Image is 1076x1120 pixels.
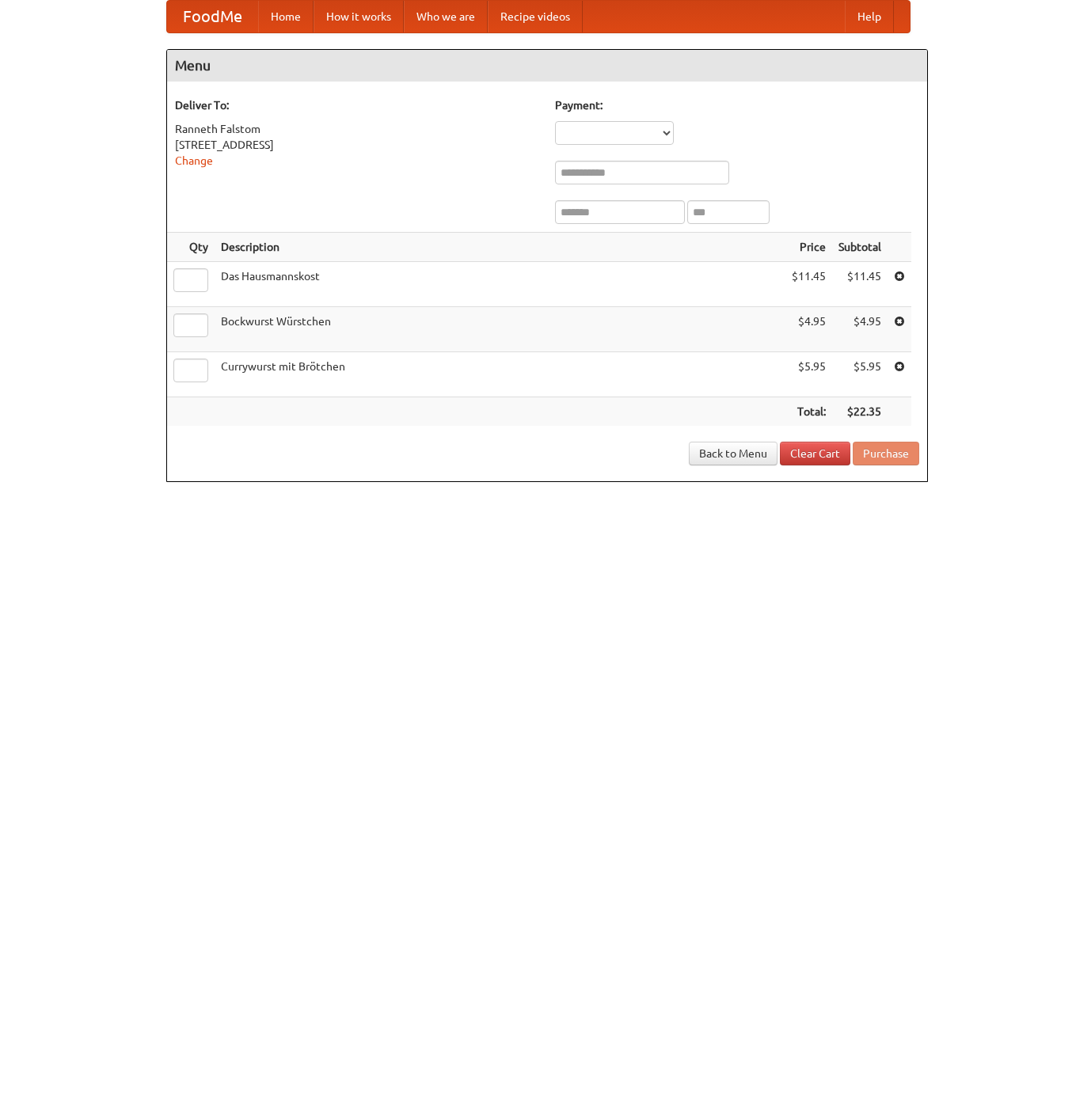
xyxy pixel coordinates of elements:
[785,352,832,397] td: $5.95
[167,233,215,262] th: Qty
[175,121,539,137] div: Ranneth Falstom
[555,97,919,113] h5: Payment:
[853,442,919,465] button: Purchase
[175,97,539,113] h5: Deliver To:
[175,154,213,167] a: Change
[832,307,888,352] td: $4.95
[780,442,850,465] a: Clear Cart
[215,262,785,307] td: Das Hausmannskost
[832,352,888,397] td: $5.95
[215,352,785,397] td: Currywurst mit Brötchen
[258,1,314,32] a: Home
[832,262,888,307] td: $11.45
[215,233,785,262] th: Description
[215,307,785,352] td: Bockwurst Würstchen
[314,1,404,32] a: How it works
[167,1,258,32] a: FoodMe
[832,233,888,262] th: Subtotal
[785,262,832,307] td: $11.45
[175,137,539,153] div: [STREET_ADDRESS]
[404,1,488,32] a: Who we are
[785,233,832,262] th: Price
[785,397,832,427] th: Total:
[488,1,583,32] a: Recipe videos
[689,442,778,465] a: Back to Menu
[167,50,927,82] h4: Menu
[785,307,832,352] td: $4.95
[832,397,888,427] th: $22.35
[845,1,894,32] a: Help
